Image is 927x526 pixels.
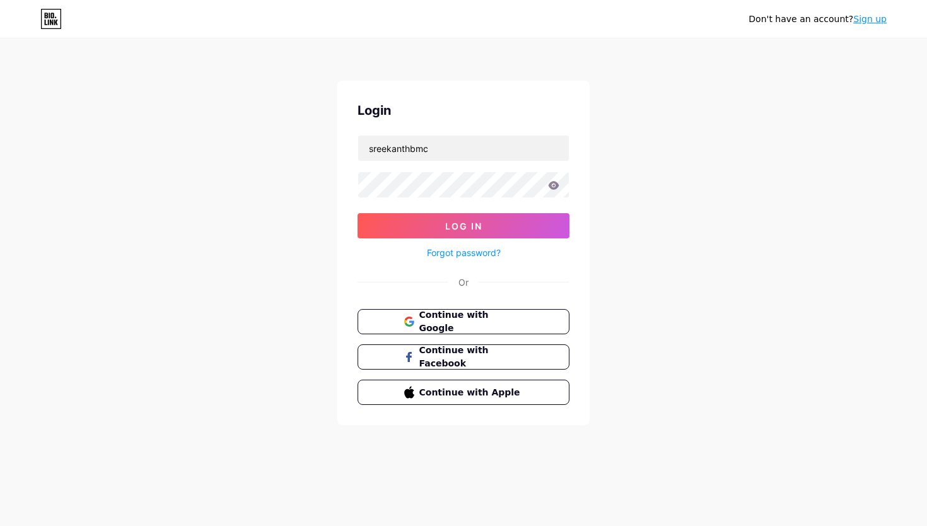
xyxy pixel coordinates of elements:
[358,213,569,238] button: Log In
[358,309,569,334] button: Continue with Google
[419,344,523,370] span: Continue with Facebook
[853,14,887,24] a: Sign up
[419,308,523,335] span: Continue with Google
[358,344,569,370] button: Continue with Facebook
[419,386,523,399] span: Continue with Apple
[458,276,469,289] div: Or
[427,246,501,259] a: Forgot password?
[749,13,887,26] div: Don't have an account?
[358,101,569,120] div: Login
[445,221,482,231] span: Log In
[358,380,569,405] button: Continue with Apple
[358,136,569,161] input: Username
